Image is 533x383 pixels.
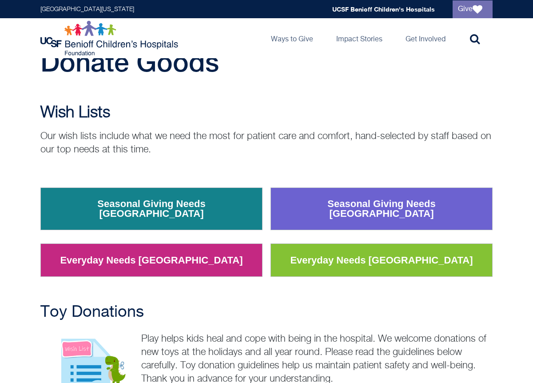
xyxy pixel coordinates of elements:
[453,0,493,18] a: Give
[40,130,493,156] p: Our wish lists include what we need the most for patient care and comfort, hand-selected by staff...
[45,192,258,225] a: Seasonal Giving Needs [GEOGRAPHIC_DATA]
[329,18,390,58] a: Impact Stories
[283,249,479,272] a: Everyday Needs [GEOGRAPHIC_DATA]
[264,18,320,58] a: Ways to Give
[40,104,493,122] h2: Wish Lists
[332,5,435,13] a: UCSF Benioff Children's Hospitals
[40,303,493,321] h2: Toy Donations
[40,6,134,12] a: [GEOGRAPHIC_DATA][US_STATE]
[398,18,453,58] a: Get Involved
[40,20,180,56] img: Logo for UCSF Benioff Children's Hospitals Foundation
[53,249,249,272] a: Everyday Needs [GEOGRAPHIC_DATA]
[275,192,488,225] a: Seasonal Giving Needs [GEOGRAPHIC_DATA]
[40,46,219,77] span: Donate Goods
